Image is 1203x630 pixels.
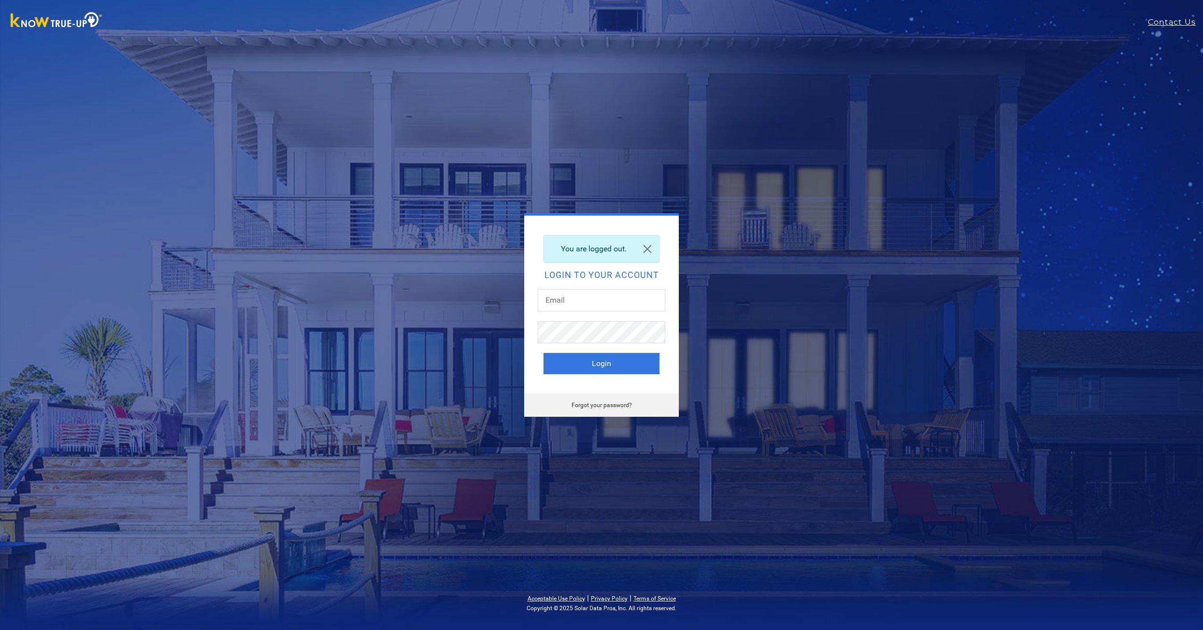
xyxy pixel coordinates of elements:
[572,402,632,409] a: Forgot your password?
[544,353,659,374] button: Login
[528,595,585,602] a: Acceptable Use Policy
[544,235,659,263] div: You are logged out.
[1148,16,1203,28] a: Contact Us
[538,289,665,311] input: Email
[591,595,628,602] a: Privacy Policy
[630,593,631,602] span: |
[633,595,676,602] a: Terms of Service
[6,10,107,32] img: Know True-Up
[636,235,659,263] a: Close
[544,271,659,279] h2: Login to your account
[587,593,589,602] span: |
